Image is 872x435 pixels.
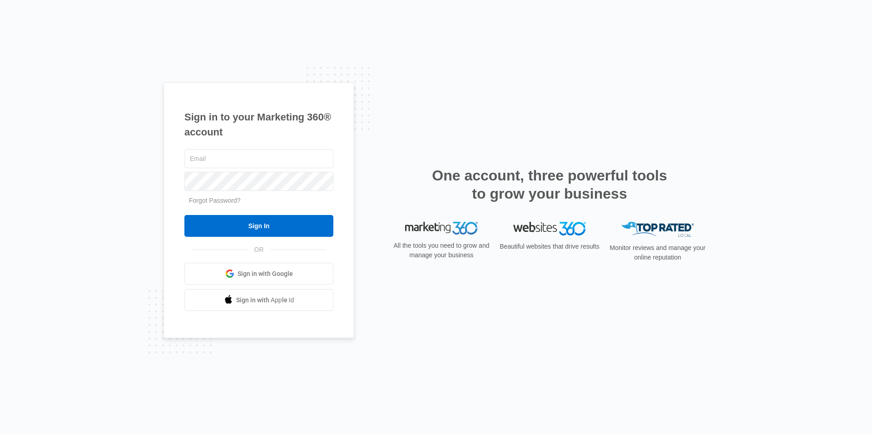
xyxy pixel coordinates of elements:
[499,242,600,251] p: Beautiful websites that drive results
[189,197,241,204] a: Forgot Password?
[405,222,478,235] img: Marketing 360
[248,245,270,255] span: OR
[621,222,694,237] img: Top Rated Local
[236,295,294,305] span: Sign in with Apple Id
[429,166,670,203] h2: One account, three powerful tools to grow your business
[238,269,293,279] span: Sign in with Google
[184,110,333,140] h1: Sign in to your Marketing 360® account
[391,241,492,260] p: All the tools you need to grow and manage your business
[184,215,333,237] input: Sign In
[607,243,708,262] p: Monitor reviews and manage your online reputation
[184,289,333,311] a: Sign in with Apple Id
[513,222,586,235] img: Websites 360
[184,149,333,168] input: Email
[184,263,333,285] a: Sign in with Google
